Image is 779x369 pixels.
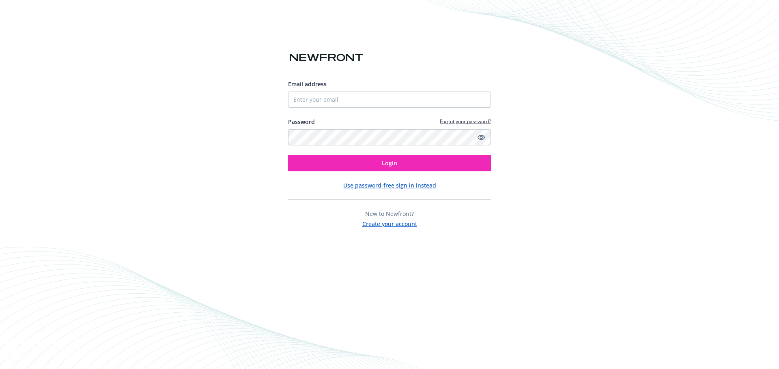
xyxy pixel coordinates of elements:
[288,92,491,108] input: Enter your email
[476,132,486,142] a: Show password
[288,155,491,171] button: Login
[288,80,327,88] span: Email address
[362,218,417,228] button: Create your account
[365,210,414,218] span: New to Newfront?
[288,129,491,145] input: Enter your password
[288,117,315,126] label: Password
[343,181,436,190] button: Use password-free sign in instead
[288,51,365,65] img: Newfront logo
[382,159,397,167] span: Login
[440,118,491,125] a: Forgot your password?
